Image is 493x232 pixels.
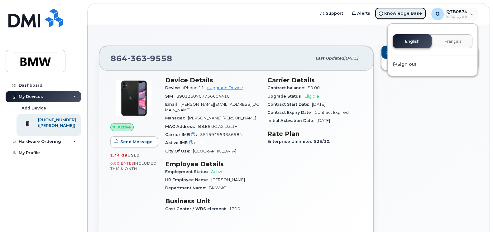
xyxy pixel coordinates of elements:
span: MAC Address [165,124,198,129]
span: Send Message [120,139,153,145]
span: [DATE] [317,118,330,123]
button: Send Message [110,136,158,147]
img: iPhone_11.jpg [115,80,153,117]
span: Active [211,169,224,174]
span: [DATE] [344,56,358,60]
span: SIM [165,94,176,99]
span: iPhone 11 [183,85,204,90]
span: BMWMC [209,186,226,190]
span: [PERSON_NAME][EMAIL_ADDRESS][DOMAIN_NAME] [165,102,260,112]
span: Contract Expired [314,110,349,115]
button: Add Roaming Package [381,46,478,59]
span: Device [165,85,183,90]
span: B8:E6:0C:A2:D3:1F [198,124,237,129]
span: — [198,140,202,145]
span: Contract Start Date [267,102,312,107]
span: [DATE] [312,102,325,107]
span: Initial Activation Date [267,118,317,123]
span: 864 [111,54,172,63]
span: 2.44 GB [110,153,127,157]
span: Contract balance [267,85,308,90]
span: Add Roaming Package [386,50,443,56]
span: Manager [165,116,188,120]
span: Active [117,124,131,130]
span: Employment Status [165,169,211,174]
h3: Employee Details [165,160,260,168]
span: [PERSON_NAME] [PERSON_NAME] [188,116,256,120]
span: Last updated [315,56,344,60]
iframe: Messenger Launcher [466,205,488,227]
span: 351594953356984 [200,132,242,137]
h3: Carrier Details [267,76,362,84]
span: used [127,153,140,157]
span: 1310 [229,206,240,211]
span: [GEOGRAPHIC_DATA] [193,149,236,153]
span: Eligible [304,94,319,99]
a: + Upgrade Device [207,85,243,90]
span: $0.00 [308,85,320,90]
span: 363 [127,54,147,63]
div: Sign out [388,59,477,70]
span: 0.00 Bytes [110,161,134,166]
span: [PERSON_NAME] [211,177,245,182]
h3: Business Unit [165,197,260,205]
h3: Device Details [165,76,260,84]
span: Français [444,39,462,44]
span: Contract Expiry Date [267,110,314,115]
span: City Of Use [165,149,193,153]
span: Active IMEI [165,140,198,145]
span: HR Employee Name [165,177,211,182]
span: Email [165,102,180,107]
a: Create Helpdesk Submission [381,59,478,70]
span: Department Name [165,186,209,190]
span: Enterprise Unlimited $25/30 [267,139,333,144]
span: 9558 [147,54,172,63]
h3: Rate Plan [267,130,362,138]
span: 8901260707736604410 [176,94,230,99]
span: Carrier IMEI [165,132,200,137]
span: Upgrade Status [267,94,304,99]
span: Cost Center / WBS element [165,206,229,211]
